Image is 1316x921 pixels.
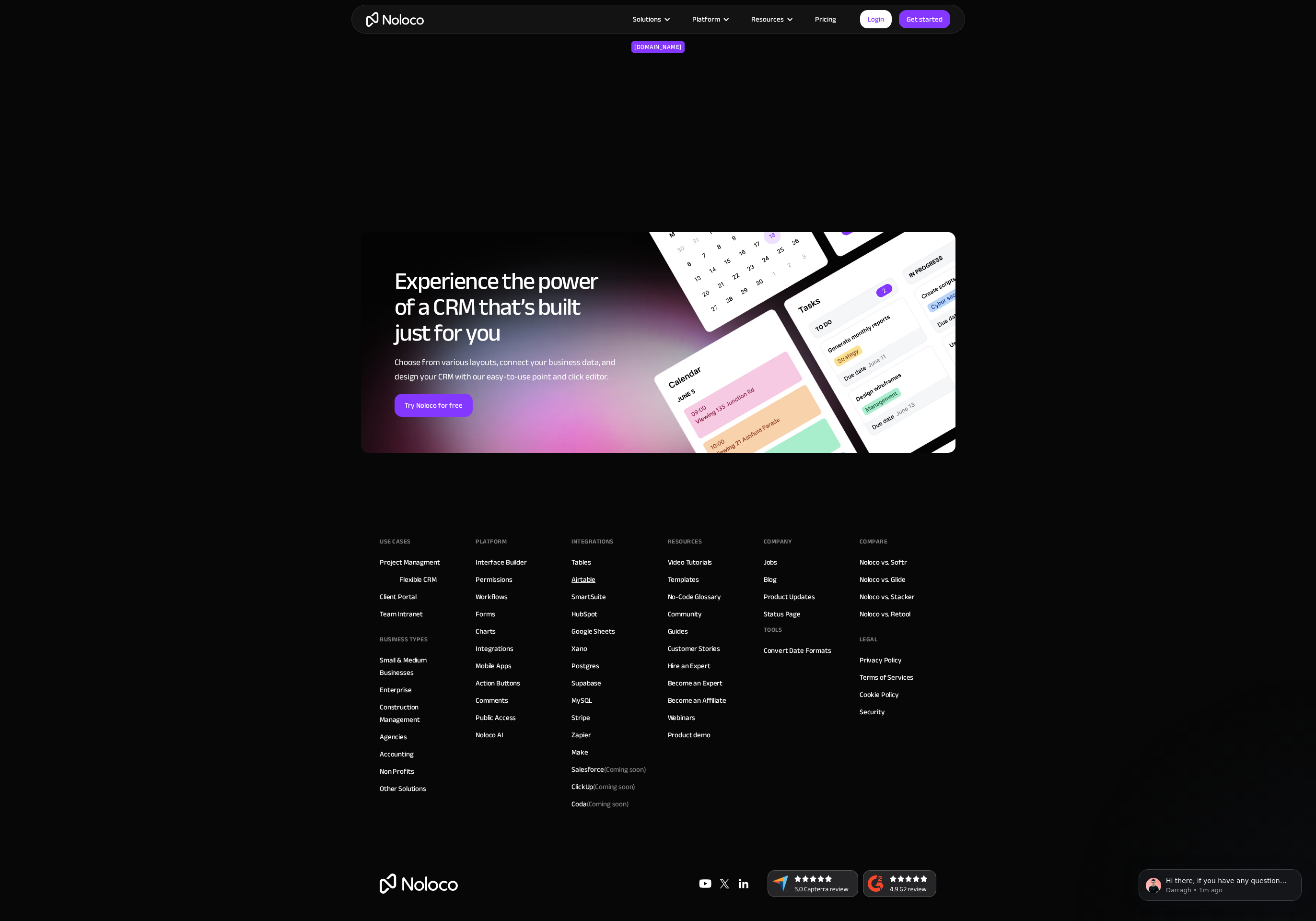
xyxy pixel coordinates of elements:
a: Convert Date Formats [764,644,831,657]
a: Community [668,608,702,620]
a: Stripe [571,711,590,724]
div: Compare [860,534,888,549]
a: Login [860,10,892,28]
h2: Experience the power of a CRM that’s built just for you [395,268,637,346]
a: Airtable [571,573,595,586]
a: home [366,12,424,27]
a: Agencies [380,731,407,743]
a: Noloco vs. Glide [860,573,906,586]
div: Platform [476,534,507,549]
div: Company [764,534,792,549]
a: Construction Management [380,701,456,726]
div: Resources [668,534,702,549]
a: Non Profits [380,765,414,778]
a: Charts [476,625,496,638]
span: (Coming soon) [604,763,646,776]
a: Blog [764,573,777,586]
a: Noloco vs. Softr [860,556,907,568]
a: Client Portal [380,590,417,603]
a: HubSpot [571,608,597,620]
a: Interface Builder [476,556,526,568]
a: Become an Expert [668,677,723,689]
div: Resources [751,13,784,25]
a: Supabase [571,677,601,689]
a: Guides [668,625,688,638]
a: Mobile Apps [476,660,511,672]
span: (Coming soon) [587,797,629,811]
a: Try Noloco for free [395,394,473,417]
a: Small & Medium Businesses [380,654,456,679]
a: Product demo [668,729,710,741]
a: Pricing [803,13,848,25]
a: Hire an Expert [668,660,710,672]
a: Noloco vs. Stacker [860,590,915,603]
div: BUSINESS TYPES [380,632,428,647]
a: Xano [571,642,587,655]
a: Templates [668,573,699,586]
div: Solutions [633,13,661,25]
a: Customer Stories [668,642,721,655]
a: Forms [476,608,495,620]
iframe: Intercom notifications message [1124,849,1316,916]
div: Choose from various layouts, connect your business data, and design your CRM with our easy-to-use... [395,355,637,384]
a: No-Code Glossary [668,590,722,603]
a: Get started [899,10,950,28]
a: Other Solutions [380,782,426,795]
a: Make [571,746,588,758]
div: Legal [860,632,878,647]
a: Status Page [764,608,801,620]
a: Noloco AI [476,729,503,741]
a: Terms of Services [860,671,913,684]
a: Permissions [476,573,512,586]
div: Resources [739,13,803,25]
a: Flexible CRM [399,573,436,586]
a: Jobs [764,556,777,568]
a: Enterprise [380,684,412,696]
span: (Coming soon) [593,780,635,793]
a: Security [860,706,885,718]
div: Coda [571,798,629,810]
a: Zapier [571,729,591,741]
div: Salesforce [571,763,646,776]
a: Team Intranet [380,608,423,620]
a: Google Sheets [571,625,615,638]
a: Product Updates [764,590,815,603]
a: Project Managment [380,556,440,568]
a: Action Buttons [476,677,520,689]
a: MySQL [571,694,592,707]
a: Postgres [571,660,599,672]
a: Comments [476,694,508,707]
div: Platform [692,13,720,25]
div: [DOMAIN_NAME] [634,41,682,53]
a: Cookie Policy [860,688,899,701]
div: Use Cases [380,534,411,549]
a: Workflows [476,590,508,603]
a: Integrations [476,642,513,655]
div: Platform [680,13,739,25]
div: Solutions [621,13,680,25]
a: Tables [571,556,591,568]
a: Noloco vs. Retool [860,608,910,620]
a: Public Access [476,711,516,724]
div: ClickUp [571,780,635,793]
div: Tools [764,623,782,637]
a: SmartSuite [571,590,606,603]
a: Privacy Policy [860,654,902,666]
a: Become an Affiliate [668,694,726,707]
div: INTEGRATIONS [571,534,613,549]
a: Accounting [380,748,414,760]
a: Video Tutorials [668,556,712,568]
a: Webinars [668,711,696,724]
